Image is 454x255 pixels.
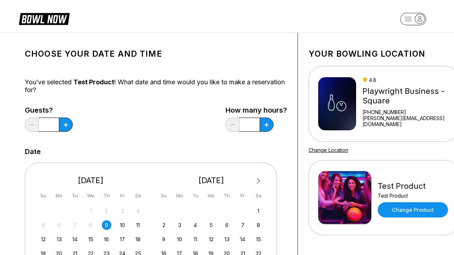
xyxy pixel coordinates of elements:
[206,191,216,200] div: We
[222,220,232,230] div: Choose Thursday, November 6th, 2025
[378,193,448,199] div: Test Product
[102,206,111,216] div: Not available Thursday, October 2nd, 2025
[254,220,263,230] div: Choose Saturday, November 8th, 2025
[254,191,263,200] div: Sa
[175,191,184,200] div: Mo
[238,220,248,230] div: Choose Friday, November 7th, 2025
[36,176,146,185] div: [DATE]
[54,191,64,200] div: Mo
[254,234,263,244] div: Choose Saturday, November 15th, 2025
[309,147,348,153] a: Change Location
[102,191,111,200] div: Th
[362,115,450,127] a: [PERSON_NAME][EMAIL_ADDRESS][DOMAIN_NAME]
[190,220,200,230] div: Choose Tuesday, November 4th, 2025
[226,106,287,114] label: How many hours?
[175,234,184,244] div: Choose Monday, November 10th, 2025
[133,206,143,216] div: Not available Saturday, October 4th, 2025
[70,220,80,230] div: Not available Tuesday, October 7th, 2025
[86,191,95,200] div: We
[254,206,263,216] div: Choose Saturday, November 1st, 2025
[238,234,248,244] div: Choose Friday, November 14th, 2025
[362,77,450,83] div: 4.8
[159,220,168,230] div: Choose Sunday, November 2nd, 2025
[175,220,184,230] div: Choose Monday, November 3rd, 2025
[159,234,168,244] div: Choose Sunday, November 9th, 2025
[133,234,143,244] div: Choose Saturday, October 18th, 2025
[362,109,450,115] div: [PHONE_NUMBER]
[102,234,111,244] div: Choose Thursday, October 16th, 2025
[253,175,264,187] button: Next Month
[25,106,73,114] label: Guests?
[206,234,216,244] div: Choose Wednesday, November 12th, 2025
[73,78,114,86] span: Test Product
[86,220,95,230] div: Not available Wednesday, October 8th, 2025
[156,176,266,185] div: [DATE]
[54,220,64,230] div: Not available Monday, October 6th, 2025
[39,191,48,200] div: Su
[117,234,127,244] div: Choose Friday, October 17th, 2025
[318,171,371,224] img: Test Product
[39,234,48,244] div: Choose Sunday, October 12th, 2025
[25,49,287,59] h1: Choose your Date and time
[133,191,143,200] div: Sa
[117,206,127,216] div: Not available Friday, October 3rd, 2025
[378,202,448,217] a: Change Product
[102,220,111,230] div: Choose Thursday, October 9th, 2025
[318,77,356,130] img: Playwright Business - Square
[54,234,64,244] div: Choose Monday, October 13th, 2025
[86,206,95,216] div: Not available Wednesday, October 1st, 2025
[25,148,41,155] label: Date
[133,220,143,230] div: Choose Saturday, October 11th, 2025
[222,234,232,244] div: Choose Thursday, November 13th, 2025
[378,181,448,191] div: Test Product
[39,220,48,230] div: Not available Sunday, October 5th, 2025
[70,234,80,244] div: Choose Tuesday, October 14th, 2025
[117,220,127,230] div: Choose Friday, October 10th, 2025
[222,191,232,200] div: Th
[206,220,216,230] div: Choose Wednesday, November 5th, 2025
[238,191,248,200] div: Fr
[70,191,80,200] div: Tu
[190,191,200,200] div: Tu
[25,78,287,94] div: You’ve selected ! What date and time would you like to make a reservation for?
[86,234,95,244] div: Choose Wednesday, October 15th, 2025
[190,234,200,244] div: Choose Tuesday, November 11th, 2025
[117,191,127,200] div: Fr
[159,191,168,200] div: Su
[362,86,450,106] div: Playwright Business - Square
